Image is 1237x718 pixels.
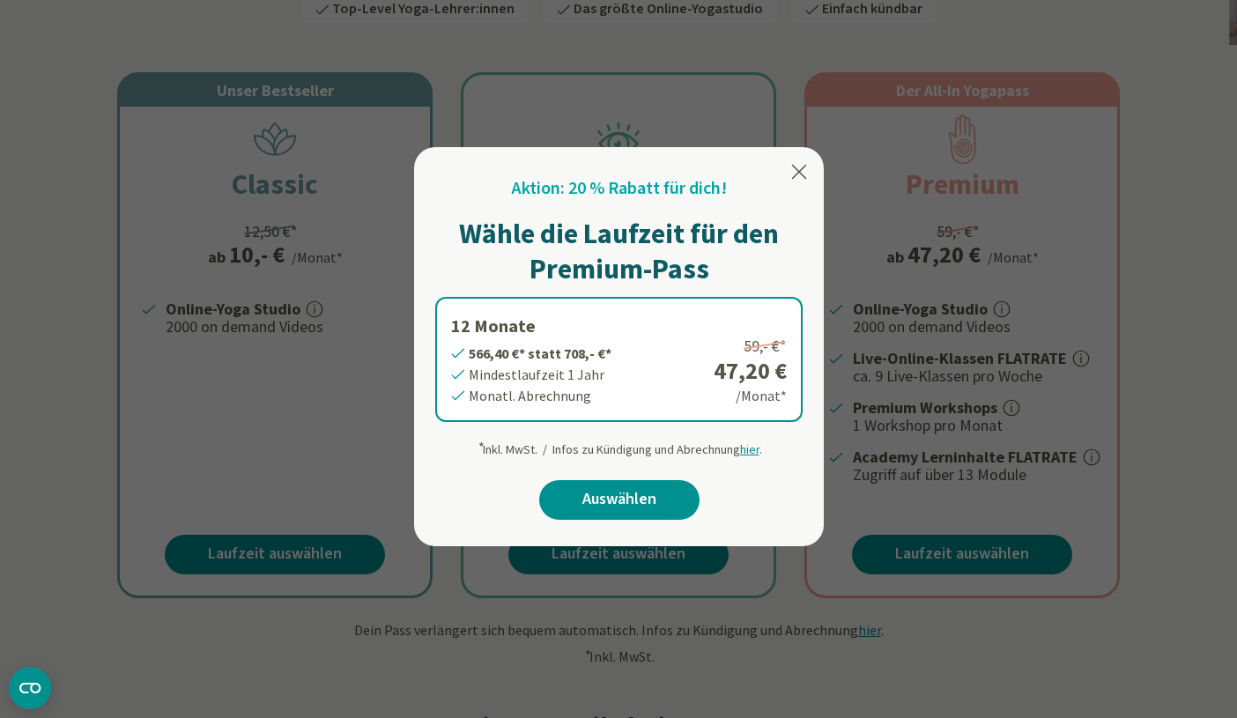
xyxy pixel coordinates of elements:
[512,175,727,202] h2: Aktion: 20 % Rabatt für dich!
[539,480,700,520] a: Auswählen
[740,441,759,457] span: hier
[435,216,803,286] h1: Wähle die Laufzeit für den Premium-Pass
[477,433,762,459] div: Inkl. MwSt. / Infos zu Kündigung und Abrechnung .
[9,667,51,709] button: CMP-Widget öffnen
